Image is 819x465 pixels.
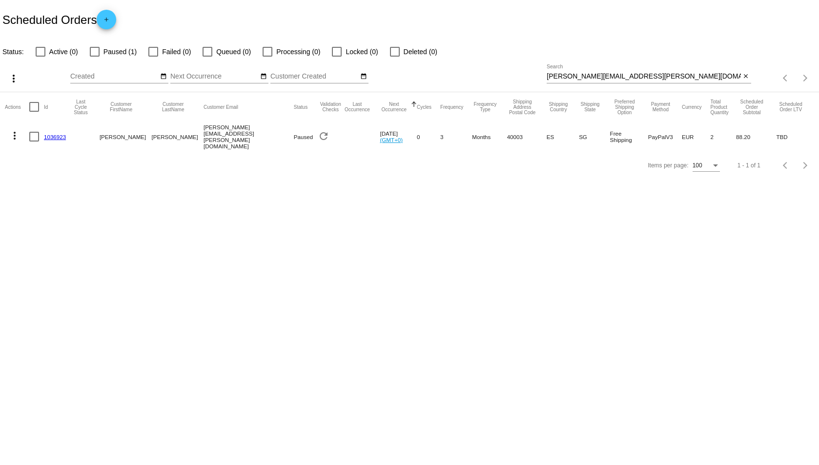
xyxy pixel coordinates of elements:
span: Active (0) [49,46,78,58]
span: Processing (0) [276,46,320,58]
button: Previous page [776,156,796,175]
button: Change sorting for ShippingCountry [547,101,570,112]
button: Next page [796,68,815,88]
div: 1 - 1 of 1 [737,162,760,169]
input: Search [547,73,740,81]
mat-icon: more_vert [8,73,20,84]
mat-icon: add [101,16,112,28]
button: Change sorting for NextOccurrenceUtc [380,101,408,112]
mat-cell: 40003 [507,121,547,152]
mat-icon: more_vert [9,130,20,142]
button: Change sorting for LastProcessingCycleId [71,99,91,115]
mat-cell: [PERSON_NAME] [100,121,152,152]
h2: Scheduled Orders [2,10,116,29]
button: Change sorting for LifetimeValue [776,101,805,112]
mat-icon: refresh [318,130,329,142]
mat-header-cell: Total Product Quantity [711,92,737,121]
mat-cell: PayPalV3 [648,121,682,152]
mat-cell: Months [472,121,507,152]
mat-cell: Free Shipping [610,121,648,152]
mat-select: Items per page: [693,162,720,169]
span: Deleted (0) [404,46,437,58]
mat-header-cell: Actions [5,92,29,121]
mat-icon: date_range [260,73,267,81]
button: Change sorting for ShippingState [579,101,601,112]
span: Paused (1) [103,46,137,58]
button: Change sorting for PreferredShippingOption [610,99,639,115]
mat-cell: SG [579,121,610,152]
button: Change sorting for CustomerEmail [204,104,238,110]
mat-cell: [PERSON_NAME] [151,121,203,152]
span: Paused [294,134,313,140]
button: Change sorting for CustomerLastName [151,101,194,112]
mat-header-cell: Validation Checks [318,92,343,121]
mat-cell: [DATE] [380,121,417,152]
mat-cell: 88.20 [736,121,776,152]
span: Failed (0) [162,46,191,58]
button: Change sorting for Subtotal [736,99,767,115]
button: Previous page [776,68,796,88]
button: Change sorting for CurrencyIso [682,104,702,110]
mat-icon: close [742,73,749,81]
button: Change sorting for Status [294,104,307,110]
span: Locked (0) [346,46,378,58]
div: Items per page: [648,162,688,169]
input: Created [70,73,158,81]
mat-cell: 2 [711,121,737,152]
span: 100 [693,162,702,169]
mat-icon: date_range [360,73,367,81]
button: Change sorting for Frequency [440,104,463,110]
button: Change sorting for Cycles [417,104,431,110]
mat-icon: date_range [160,73,167,81]
button: Change sorting for ShippingPostcode [507,99,538,115]
button: Change sorting for Id [44,104,48,110]
button: Change sorting for LastOccurrenceUtc [343,101,371,112]
button: Clear [741,72,751,82]
span: Queued (0) [216,46,251,58]
input: Customer Created [270,73,358,81]
mat-cell: 0 [417,121,440,152]
input: Next Occurrence [170,73,258,81]
button: Change sorting for CustomerFirstName [100,101,143,112]
span: Status: [2,48,24,56]
button: Change sorting for PaymentMethod.Type [648,101,673,112]
a: (GMT+0) [380,137,403,143]
mat-cell: [PERSON_NAME][EMAIL_ADDRESS][PERSON_NAME][DOMAIN_NAME] [204,121,294,152]
mat-cell: ES [547,121,579,152]
button: Next page [796,156,815,175]
button: Change sorting for FrequencyType [472,101,498,112]
a: 1036923 [44,134,66,140]
mat-cell: 3 [440,121,472,152]
mat-cell: TBD [776,121,814,152]
mat-cell: EUR [682,121,711,152]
